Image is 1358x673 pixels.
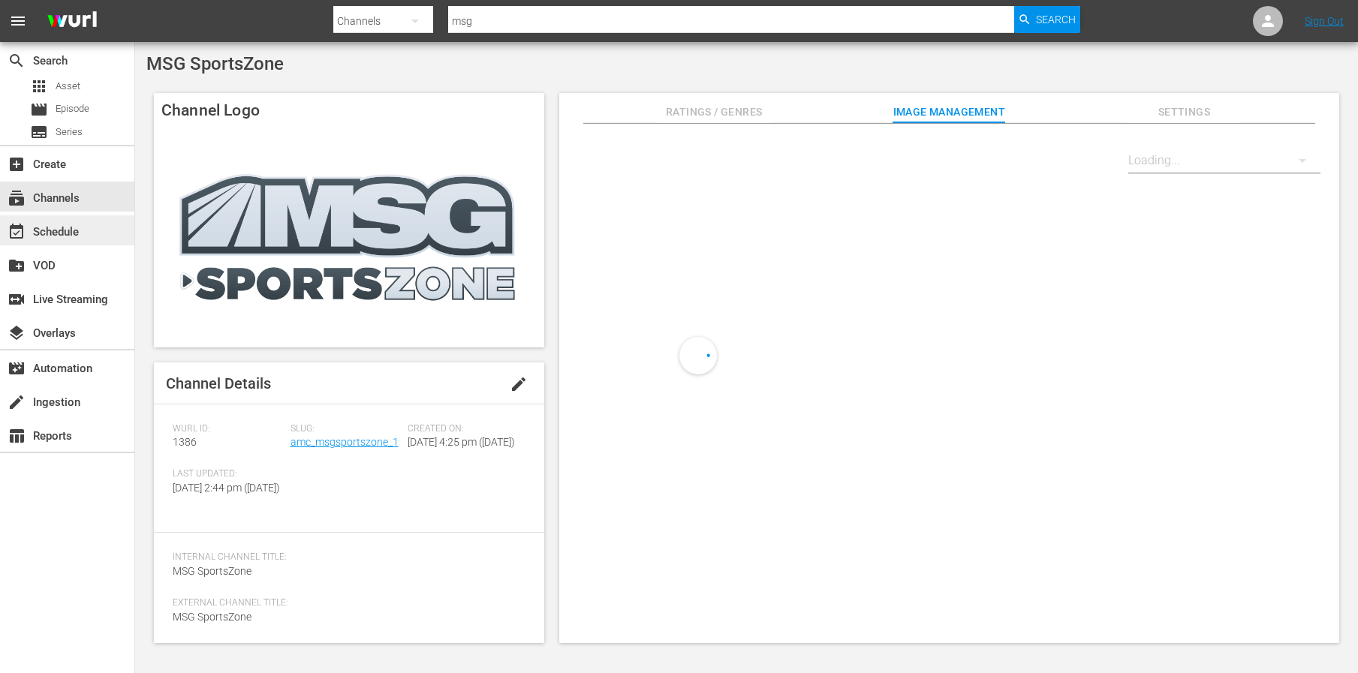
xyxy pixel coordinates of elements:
span: Schedule [8,223,26,241]
span: Settings [1128,103,1240,122]
span: Search [1036,6,1076,33]
span: Channel Details [166,374,271,392]
span: Ratings / Genres [658,103,770,122]
span: edit [510,375,528,393]
span: Asset [56,79,80,94]
span: External Channel Title: [173,597,518,609]
span: Internal Channel Title: [173,551,518,563]
span: MSG SportsZone [173,565,251,577]
span: MSG SportsZone [146,53,284,74]
span: MSG SportsZone [173,611,251,623]
span: Episode [56,101,89,116]
button: edit [501,366,537,402]
span: Image Management [893,103,1005,122]
span: VOD [8,257,26,275]
img: MSG SportsZone [154,128,544,347]
span: Asset [30,77,48,95]
span: Live Streaming [8,290,26,308]
span: [DATE] 4:25 pm ([DATE]) [408,436,515,448]
span: Last Updated: [173,468,283,480]
span: 1386 [173,436,197,448]
span: Reports [8,427,26,445]
button: Search [1014,6,1080,33]
span: Create [8,155,26,173]
span: menu [9,12,27,30]
span: Overlays [8,324,26,342]
span: Ingestion [8,393,26,411]
span: Channels [8,189,26,207]
span: Search [8,52,26,70]
img: ans4CAIJ8jUAAAAAAAAAAAAAAAAAAAAAAAAgQb4GAAAAAAAAAAAAAAAAAAAAAAAAJMjXAAAAAAAAAAAAAAAAAAAAAAAAgAT5G... [36,4,108,39]
a: amc_msgsportszone_1 [291,436,399,448]
span: Slug: [291,423,401,435]
a: Sign Out [1305,15,1344,27]
h4: Channel Logo [154,93,544,128]
span: Created On: [408,423,518,435]
span: Automation [8,359,26,377]
span: Series [56,125,83,140]
span: [DATE] 2:44 pm ([DATE]) [173,482,280,494]
span: Wurl ID: [173,423,283,435]
span: Series [30,123,48,141]
span: Episode [30,101,48,119]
